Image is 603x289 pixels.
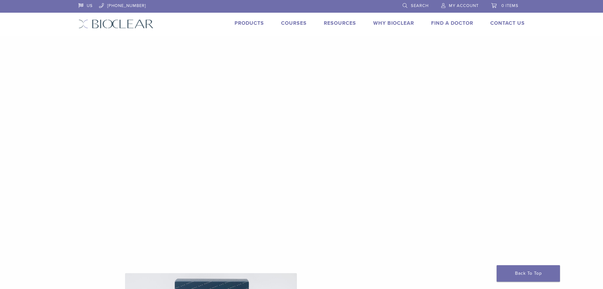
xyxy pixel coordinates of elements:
span: Search [411,3,429,8]
a: Products [235,20,264,26]
a: Contact Us [490,20,525,26]
a: Resources [324,20,356,26]
img: Bioclear [79,19,154,29]
span: My Account [449,3,479,8]
a: Back To Top [497,265,560,282]
span: 0 items [501,3,518,8]
a: Why Bioclear [373,20,414,26]
a: Find A Doctor [431,20,473,26]
a: Courses [281,20,307,26]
